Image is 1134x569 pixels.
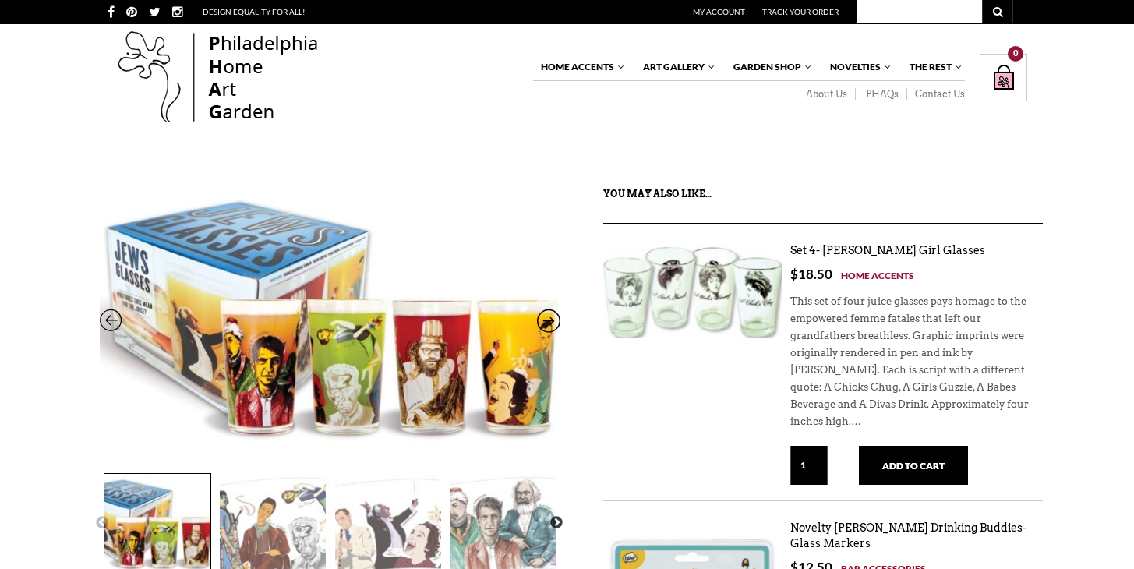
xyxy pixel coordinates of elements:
[693,7,745,16] a: My Account
[790,266,832,282] bdi: 18.50
[841,267,914,284] a: Home Accents
[902,54,963,80] a: The Rest
[907,88,965,101] a: Contact Us
[790,446,828,485] input: Qty
[790,521,1026,550] a: Novelty [PERSON_NAME] Drinking Buddies- Glass Markers
[790,266,798,282] span: $
[762,7,839,16] a: Track Your Order
[859,446,968,485] button: Add to cart
[533,54,626,80] a: Home Accents
[635,54,716,80] a: Art Gallery
[790,284,1035,447] div: This set of four juice glasses pays homage to the empowered femme fatales that left our grandfath...
[856,88,907,101] a: PHAQs
[796,88,856,101] a: About Us
[94,515,110,531] button: Previous
[603,188,712,200] strong: You may also like…
[1008,46,1023,62] div: 0
[726,54,813,80] a: Garden Shop
[790,244,985,257] a: Set 4- [PERSON_NAME] Girl Glasses
[549,515,564,531] button: Next
[822,54,892,80] a: Novelties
